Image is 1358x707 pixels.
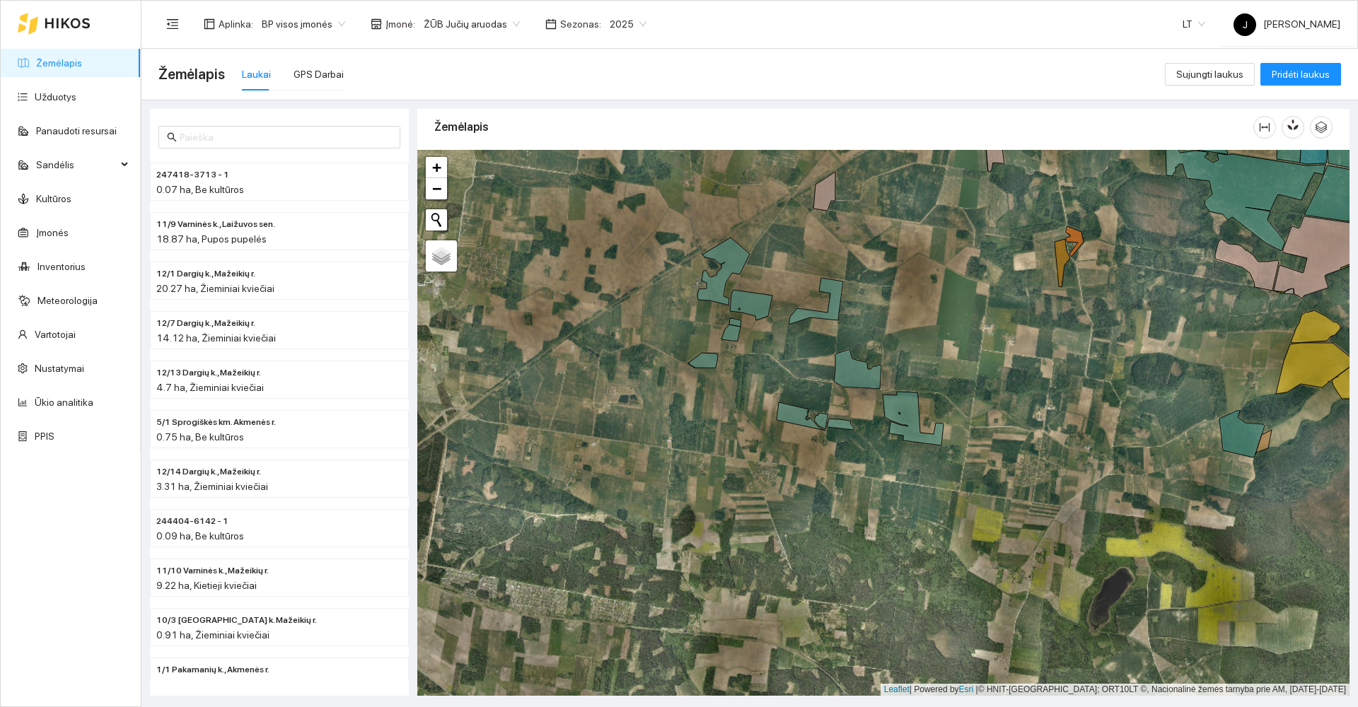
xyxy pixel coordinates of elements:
[158,10,187,38] button: menu-fold
[262,13,345,35] span: BP visos įmonės
[156,629,269,641] span: 0.91 ha, Žieminiai kviečiai
[1272,66,1330,82] span: Pridėti laukus
[156,564,269,578] span: 11/10 Varninės k., Mažeikių r.
[294,66,344,82] div: GPS Darbai
[35,397,93,408] a: Ūkio analitika
[385,16,415,32] span: Įmonė :
[1165,63,1255,86] button: Sujungti laukus
[156,267,255,281] span: 12/1 Dargių k., Mažeikių r.
[242,66,271,82] div: Laukai
[156,283,274,294] span: 20.27 ha, Žieminiai kviečiai
[156,530,244,542] span: 0.09 ha, Be kultūros
[610,13,646,35] span: 2025
[156,416,276,429] span: 5/1 Sprogiškės km. Akmenės r.
[35,431,54,442] a: PPIS
[426,209,447,230] button: Initiate a new search
[156,465,261,479] span: 12/14 Dargių k., Mažeikių r.
[156,580,257,591] span: 9.22 ha, Kietieji kviečiai
[1183,13,1205,35] span: LT
[158,63,225,86] span: Žemėlapis
[156,218,275,231] span: 11/9 Varninės k., Laižuvos sen.
[545,18,557,30] span: calendar
[424,13,520,35] span: ŽŪB Jučių aruodas
[1176,66,1243,82] span: Sujungti laukus
[432,180,441,197] span: −
[156,317,255,330] span: 12/7 Dargių k., Mažeikių r.
[1243,13,1248,36] span: J
[959,684,974,694] a: Esri
[426,240,457,271] a: Layers
[1234,18,1340,30] span: [PERSON_NAME]
[37,261,86,272] a: Inventorius
[156,366,261,380] span: 12/13 Dargių k., Mažeikių r.
[35,91,76,103] a: Užduotys
[432,158,441,176] span: +
[156,663,269,677] span: 1/1 Pakamanių k., Akmenės r.
[156,614,317,627] span: 10/3 Kalniškių k. Mažeikių r.
[156,233,267,245] span: 18.87 ha, Pupos pupelės
[426,178,447,199] a: Zoom out
[35,363,84,374] a: Nustatymai
[35,329,76,340] a: Vartotojai
[1260,63,1341,86] button: Pridėti laukus
[371,18,382,30] span: shop
[434,107,1253,147] div: Žemėlapis
[156,515,228,528] span: 244404-6142 - 1
[156,332,276,344] span: 14.12 ha, Žieminiai kviečiai
[560,16,601,32] span: Sezonas :
[1165,69,1255,80] a: Sujungti laukus
[1254,122,1275,133] span: column-width
[156,481,268,492] span: 3.31 ha, Žieminiai kviečiai
[976,684,978,694] span: |
[156,168,229,182] span: 247418-3713 - 1
[37,295,98,306] a: Meteorologija
[204,18,215,30] span: layout
[36,57,82,69] a: Žemėlapis
[36,227,69,238] a: Įmonės
[156,431,244,443] span: 0.75 ha, Be kultūros
[180,129,392,145] input: Paieška
[166,18,179,30] span: menu-fold
[167,132,177,142] span: search
[156,184,244,195] span: 0.07 ha, Be kultūros
[426,157,447,178] a: Zoom in
[36,151,117,179] span: Sandėlis
[881,684,1350,696] div: | Powered by © HNIT-[GEOGRAPHIC_DATA]; ORT10LT ©, Nacionalinė žemės tarnyba prie AM, [DATE]-[DATE]
[36,193,71,204] a: Kultūros
[219,16,253,32] span: Aplinka :
[36,125,117,136] a: Panaudoti resursai
[884,684,910,694] a: Leaflet
[1253,116,1276,139] button: column-width
[1260,69,1341,80] a: Pridėti laukus
[156,382,264,393] span: 4.7 ha, Žieminiai kviečiai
